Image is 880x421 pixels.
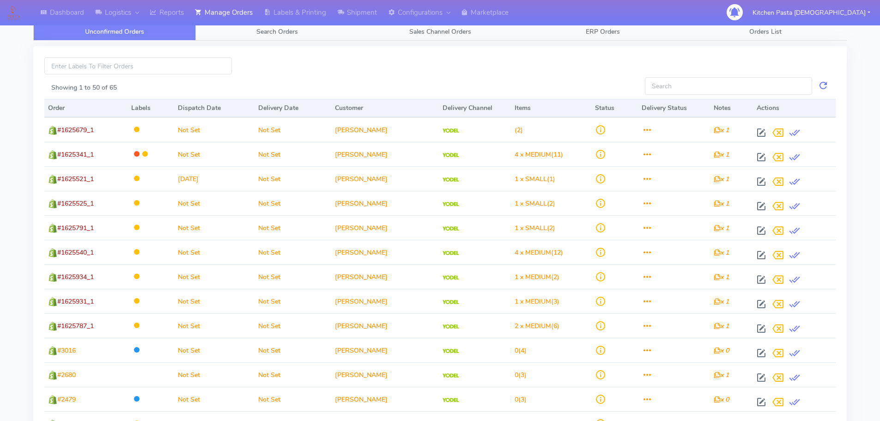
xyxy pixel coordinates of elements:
th: Delivery Channel [439,99,511,117]
img: Yodel [443,349,459,354]
td: Not Set [174,117,255,142]
ul: Tabs [33,23,847,41]
td: Not Set [255,142,331,166]
img: Yodel [443,275,459,280]
img: Yodel [443,398,459,403]
span: #1625521_1 [57,175,94,183]
img: Yodel [443,373,459,378]
td: [PERSON_NAME] [331,142,439,166]
td: [PERSON_NAME] [331,264,439,289]
td: [PERSON_NAME] [331,117,439,142]
span: (3) [515,371,527,379]
td: Not Set [174,264,255,289]
th: Items [511,99,591,117]
td: Not Set [174,191,255,215]
span: Sales Channel Orders [409,27,471,36]
th: Labels [127,99,174,117]
th: Dispatch Date [174,99,255,117]
td: Not Set [255,313,331,338]
img: Yodel [443,202,459,207]
span: #2479 [57,395,76,404]
td: [PERSON_NAME] [331,387,439,411]
td: [DATE] [174,166,255,191]
label: Showing 1 to 50 of 65 [51,83,117,92]
input: Enter Labels To Filter Orders [44,57,232,74]
th: Actions [753,99,836,117]
span: (3) [515,395,527,404]
span: (2) [515,224,555,232]
img: Yodel [443,226,459,231]
span: #1625787_1 [57,322,94,330]
i: x 1 [714,126,729,134]
th: Delivery Status [638,99,710,117]
span: Search Orders [256,27,298,36]
i: x 1 [714,322,729,330]
span: 1 x SMALL [515,175,547,183]
span: (1) [515,175,555,183]
span: (11) [515,150,563,159]
td: [PERSON_NAME] [331,166,439,191]
td: Not Set [174,289,255,313]
i: x 1 [714,224,729,232]
i: x 1 [714,371,729,379]
span: (2) [515,199,555,208]
td: [PERSON_NAME] [331,240,439,264]
th: Order [44,99,127,117]
img: Yodel [443,177,459,182]
span: 0 [515,371,518,379]
span: (3) [515,297,559,306]
input: Search [645,77,812,94]
td: Not Set [255,117,331,142]
td: Not Set [174,387,255,411]
span: 1 x SMALL [515,224,547,232]
span: #1625540_1 [57,248,94,257]
span: 4 x MEDIUM [515,150,551,159]
td: [PERSON_NAME] [331,215,439,240]
span: #1625341_1 [57,150,94,159]
td: [PERSON_NAME] [331,338,439,362]
button: Kitchen Pasta [DEMOGRAPHIC_DATA] [746,3,877,22]
span: 1 x MEDIUM [515,273,551,281]
span: 4 x MEDIUM [515,248,551,257]
td: Not Set [174,362,255,387]
td: Not Set [174,313,255,338]
td: Not Set [255,289,331,313]
span: (6) [515,322,559,330]
td: Not Set [255,264,331,289]
span: 0 [515,346,518,355]
span: #1625934_1 [57,273,94,281]
td: Not Set [255,215,331,240]
td: Not Set [174,240,255,264]
td: Not Set [174,142,255,166]
img: Yodel [443,153,459,158]
td: Not Set [255,338,331,362]
span: 2 x MEDIUM [515,322,551,330]
th: Customer [331,99,439,117]
span: #2680 [57,371,76,379]
span: 1 x SMALL [515,199,547,208]
td: [PERSON_NAME] [331,362,439,387]
span: Orders List [749,27,782,36]
td: Not Set [255,387,331,411]
td: Not Set [255,240,331,264]
td: Not Set [174,338,255,362]
span: ERP Orders [586,27,620,36]
span: 1 x MEDIUM [515,297,551,306]
span: Unconfirmed Orders [85,27,144,36]
span: #1625679_1 [57,126,94,134]
i: x 1 [714,273,729,281]
i: x 0 [714,395,729,404]
i: x 0 [714,346,729,355]
td: [PERSON_NAME] [331,289,439,313]
td: [PERSON_NAME] [331,191,439,215]
span: (2) [515,126,523,134]
i: x 1 [714,175,729,183]
img: Yodel [443,128,459,133]
td: Not Set [174,215,255,240]
span: (2) [515,273,559,281]
img: Yodel [443,324,459,329]
span: #1625791_1 [57,224,94,232]
th: Notes [710,99,753,117]
i: x 1 [714,297,729,306]
i: x 1 [714,199,729,208]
